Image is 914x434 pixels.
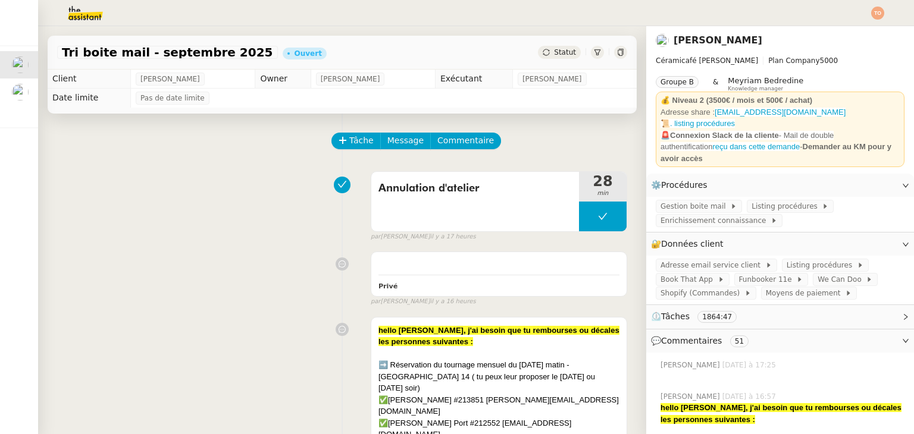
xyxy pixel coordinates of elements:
[255,70,311,89] td: Owner
[661,130,900,165] div: -
[371,297,381,307] span: par
[321,73,380,85] span: [PERSON_NAME]
[651,312,747,321] span: ⏲️
[378,394,619,417] div: ✅[PERSON_NAME] #213851 [PERSON_NAME][EMAIL_ADDRESS][DOMAIN_NAME]
[722,391,778,402] span: [DATE] à 16:57
[661,96,812,105] strong: 💰 Niveau 2 (3500€ / mois et 500€ / achat)
[661,312,690,321] span: Tâches
[661,200,730,212] span: Gestion boite mail
[712,142,800,151] a: reçu dans cette demande
[140,73,200,85] span: [PERSON_NAME]
[715,108,846,117] a: [EMAIL_ADDRESS][DOMAIN_NAME]
[430,232,476,242] span: il y a 17 heures
[651,237,728,251] span: 🔐
[656,56,758,65] span: Céramicafé [PERSON_NAME]
[670,131,779,140] strong: Connexion Slack de la cliente
[437,134,494,147] span: Commentaire
[349,134,374,147] span: Tâche
[661,403,902,424] strong: hello [PERSON_NAME], j'ai besoin que tu rembourses ou décales les personnes suivantes :
[766,287,845,299] span: Moyens de paiement
[787,259,857,271] span: Listing procédures
[661,239,724,249] span: Données client
[140,92,205,104] span: Pas de date limite
[371,232,476,242] small: [PERSON_NAME]
[871,7,884,20] img: svg
[661,215,771,227] span: Enrichissement connaissance
[646,305,914,328] div: ⏲️Tâches 1864:47
[818,273,866,285] span: We Can Doo
[646,174,914,197] div: ⚙️Procédures
[62,46,273,58] span: Tri boite mail - septembre 2025
[48,89,131,108] td: Date limite
[661,142,891,163] strong: Demander au KM pour y avoir accès
[661,106,900,118] div: Adresse share :
[554,48,576,56] span: Statut
[656,76,699,88] nz-tag: Groupe B
[380,133,431,149] button: Message
[656,34,669,47] img: users%2F9mvJqJUvllffspLsQzytnd0Nt4c2%2Favatar%2F82da88e3-d90d-4e39-b37d-dcb7941179ae
[378,359,619,394] div: ➡️ Réservation du tournage mensuel du [DATE] matin - [GEOGRAPHIC_DATA] 14 ( tu peux leur proposer...
[728,76,803,85] span: Meyriam Bedredine
[697,311,737,323] nz-tag: 1864:47
[661,336,722,345] span: Commentaires
[722,360,778,370] span: [DATE] à 17:25
[752,200,822,212] span: Listing procédures
[48,70,131,89] td: Client
[661,287,744,299] span: Shopify (Commandes)
[651,336,753,345] span: 💬
[661,391,722,402] span: [PERSON_NAME]
[331,133,381,149] button: Tâche
[651,178,713,192] span: ⚙️
[713,76,718,92] span: &
[435,70,512,89] td: Exécutant
[728,76,803,92] app-user-label: Knowledge manager
[661,259,765,271] span: Adresse email service client
[579,188,627,199] span: min
[820,56,838,65] span: 5000
[730,335,749,347] nz-tag: 51
[661,360,722,370] span: [PERSON_NAME]
[728,86,783,92] span: Knowledge manager
[579,174,627,188] span: 28
[739,273,797,285] span: Funbooker 11e
[646,329,914,353] div: 💬Commentaires 51
[387,134,424,147] span: Message
[12,84,29,100] img: users%2FKPVW5uJ7nAf2BaBJPZnFMauzfh73%2Favatar%2FDigitalCollectionThumbnailHandler.jpeg
[295,50,322,57] div: Ouvert
[378,180,572,197] span: Annulation d'atelier
[430,297,476,307] span: il y a 16 heures
[661,273,718,285] span: Book That App
[371,297,476,307] small: [PERSON_NAME]
[661,119,735,128] a: 📜. listing procédures
[661,131,670,140] span: 🚨
[522,73,582,85] span: [PERSON_NAME]
[378,326,619,347] strong: hello [PERSON_NAME], j'ai besoin que tu rembourses ou décales les personnes suivantes :
[661,180,708,190] span: Procédures
[430,133,501,149] button: Commentaire
[768,56,819,65] span: Plan Company
[674,34,762,46] a: [PERSON_NAME]
[646,232,914,256] div: 🔐Données client
[371,232,381,242] span: par
[378,282,397,290] b: Privé
[12,56,29,73] img: users%2F9mvJqJUvllffspLsQzytnd0Nt4c2%2Favatar%2F82da88e3-d90d-4e39-b37d-dcb7941179ae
